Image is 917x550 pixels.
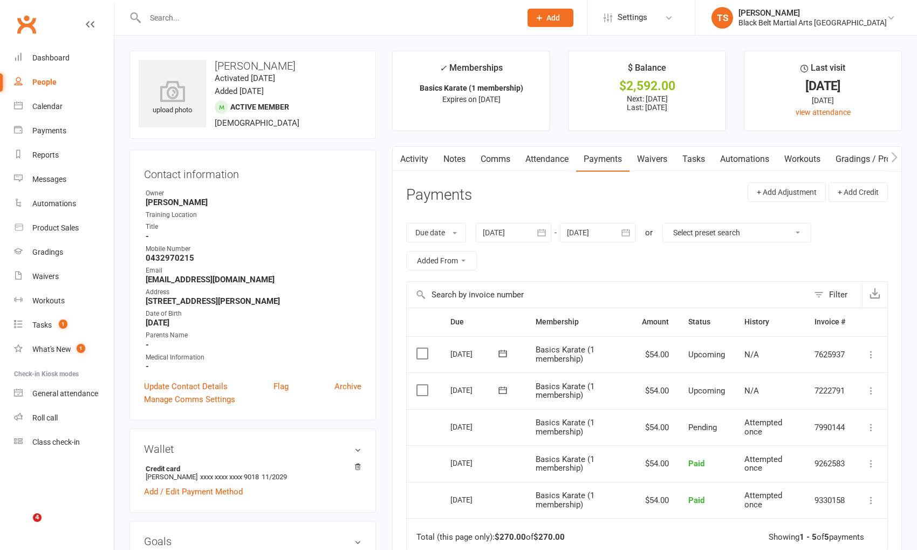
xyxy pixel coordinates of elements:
a: Roll call [14,406,114,430]
span: 1 [77,344,85,353]
span: Basics Karate (1 membership) [536,491,594,510]
div: Total (this page only): of [416,533,565,542]
strong: 1 - 5 [799,532,817,542]
td: $54.00 [632,445,679,482]
a: Comms [473,147,518,172]
strong: $270.00 [495,532,526,542]
span: Attempted once [744,418,782,437]
div: Tasks [32,321,52,329]
div: [DATE] [754,94,892,106]
th: Status [679,308,735,336]
div: or [645,226,653,239]
span: Pending [688,423,717,432]
a: Calendar [14,94,114,119]
th: Due [441,308,526,336]
time: Activated [DATE] [215,73,275,83]
strong: - [146,362,361,371]
div: General attendance [32,389,98,398]
button: Added From [406,251,477,270]
span: Basics Karate (1 membership) [536,418,594,437]
a: Add / Edit Payment Method [144,485,243,498]
div: [DATE] [754,80,892,92]
div: [DATE] [450,491,500,508]
a: People [14,70,114,94]
td: 7625937 [805,336,855,373]
div: Address [146,287,361,297]
th: Invoice # [805,308,855,336]
span: Expires on [DATE] [442,95,501,104]
button: Due date [406,223,466,242]
input: Search by invoice number [407,282,809,308]
span: Basics Karate (1 membership) [536,345,594,364]
span: Attempted once [744,454,782,473]
div: upload photo [139,80,206,116]
strong: Basics Karate (1 membership) [420,84,523,92]
div: [DATE] [450,454,500,471]
span: N/A [744,350,759,359]
div: Payments [32,126,66,135]
a: What's New1 [14,337,114,362]
h3: [PERSON_NAME] [139,60,367,72]
button: Add [528,9,573,27]
strong: [PERSON_NAME] [146,198,361,207]
span: Settings [618,5,647,30]
span: 11/2029 [262,473,287,481]
div: Class check-in [32,438,80,446]
div: [DATE] [450,418,500,435]
div: Waivers [32,272,59,281]
strong: Credit card [146,465,356,473]
strong: - [146,340,361,350]
a: Payments [576,147,629,172]
div: Training Location [146,210,361,220]
div: Automations [32,199,76,208]
div: Messages [32,175,66,184]
div: [PERSON_NAME] [738,8,887,18]
td: $54.00 [632,482,679,519]
a: Clubworx [13,11,40,38]
div: Black Belt Martial Arts [GEOGRAPHIC_DATA] [738,18,887,28]
a: Reports [14,143,114,167]
div: $ Balance [628,61,666,80]
span: 4 [33,513,42,522]
a: Tasks [675,147,713,172]
div: Gradings [32,248,63,256]
h3: Contact information [144,164,361,180]
span: 1 [59,320,67,329]
span: Paid [688,459,704,468]
strong: $270.00 [533,532,565,542]
div: Medical Information [146,352,361,363]
li: [PERSON_NAME] [144,463,361,483]
span: Attempted once [744,491,782,510]
span: Basics Karate (1 membership) [536,454,594,473]
span: Upcoming [688,386,725,396]
a: Waivers [14,264,114,289]
a: Class kiosk mode [14,430,114,454]
div: Email [146,266,361,276]
a: Archive [334,380,361,393]
div: [DATE] [450,382,500,398]
div: Title [146,222,361,232]
div: Workouts [32,296,65,305]
th: History [735,308,805,336]
a: Manage Comms Settings [144,393,235,406]
div: Mobile Number [146,244,361,254]
iframe: Intercom live chat [11,513,37,539]
td: 9262583 [805,445,855,482]
a: Flag [273,380,289,393]
div: Owner [146,188,361,199]
td: 7990144 [805,409,855,446]
div: [DATE] [450,345,500,362]
div: Roll call [32,413,58,422]
a: Payments [14,119,114,143]
div: What's New [32,345,71,354]
time: Added [DATE] [215,86,264,96]
a: Gradings [14,240,114,264]
strong: 0432970215 [146,253,361,263]
div: TS [711,7,733,29]
a: Update Contact Details [144,380,228,393]
button: + Add Adjustment [748,182,826,202]
a: Messages [14,167,114,192]
a: General attendance kiosk mode [14,382,114,406]
span: Add [546,13,560,22]
div: Reports [32,151,59,159]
